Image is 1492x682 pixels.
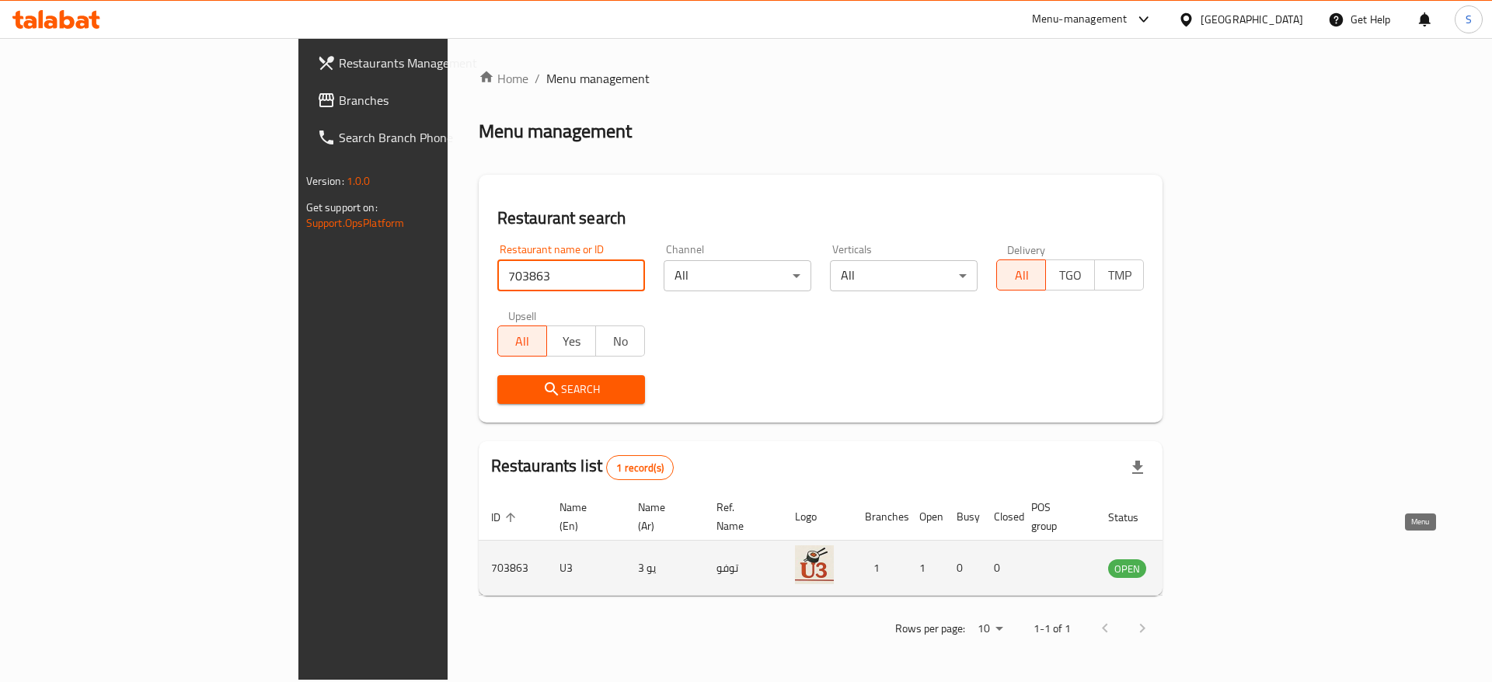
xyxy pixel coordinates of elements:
span: Search [510,380,633,399]
label: Delivery [1007,244,1046,255]
span: Search Branch Phone [339,128,535,147]
td: 0 [981,541,1019,596]
a: Search Branch Phone [305,119,548,156]
div: Total records count [606,455,674,480]
a: Branches [305,82,548,119]
span: Yes [553,330,590,353]
td: 1 [907,541,944,596]
span: 1.0.0 [347,171,371,191]
span: Name (En) [559,498,607,535]
nav: breadcrumb [479,69,1163,88]
span: No [602,330,639,353]
td: U3 [547,541,626,596]
th: Branches [852,493,907,541]
div: All [664,260,811,291]
span: Get support on: [306,197,378,217]
p: 1-1 of 1 [1034,619,1071,639]
span: OPEN [1108,560,1146,578]
span: 1 record(s) [607,461,673,475]
span: TMP [1101,264,1138,287]
th: Open [907,493,944,541]
span: S [1466,11,1472,28]
td: 1 [852,541,907,596]
th: Logo [783,493,852,541]
span: Ref. Name [716,498,764,535]
span: Menu management [546,69,650,88]
td: يو 3 [626,541,704,596]
div: All [830,260,978,291]
button: Search [497,375,645,404]
h2: Restaurant search [497,207,1145,230]
span: Branches [339,91,535,110]
h2: Restaurants list [491,454,674,480]
span: All [504,330,541,353]
p: Rows per page: [895,619,965,639]
button: TMP [1094,259,1144,291]
button: TGO [1045,259,1095,291]
button: All [497,325,547,357]
span: Restaurants Management [339,54,535,72]
th: Closed [981,493,1019,541]
div: Export file [1119,449,1156,486]
div: Menu-management [1032,10,1128,29]
span: Name (Ar) [638,498,685,535]
h2: Menu management [479,119,632,144]
a: Restaurants Management [305,44,548,82]
th: Busy [944,493,981,541]
span: ID [491,508,521,527]
span: Status [1108,508,1159,527]
span: All [1003,264,1040,287]
button: Yes [546,325,596,357]
span: POS group [1031,498,1077,535]
span: Version: [306,171,344,191]
table: enhanced table [479,493,1231,596]
div: OPEN [1108,559,1146,578]
span: TGO [1052,264,1089,287]
button: All [996,259,1046,291]
label: Upsell [508,310,537,321]
a: Support.OpsPlatform [306,213,405,233]
button: No [595,325,645,357]
div: Rows per page: [971,618,1009,641]
td: توفو [704,541,783,596]
td: 0 [944,541,981,596]
input: Search for restaurant name or ID.. [497,260,645,291]
div: [GEOGRAPHIC_DATA] [1201,11,1303,28]
img: U3 [795,545,834,584]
